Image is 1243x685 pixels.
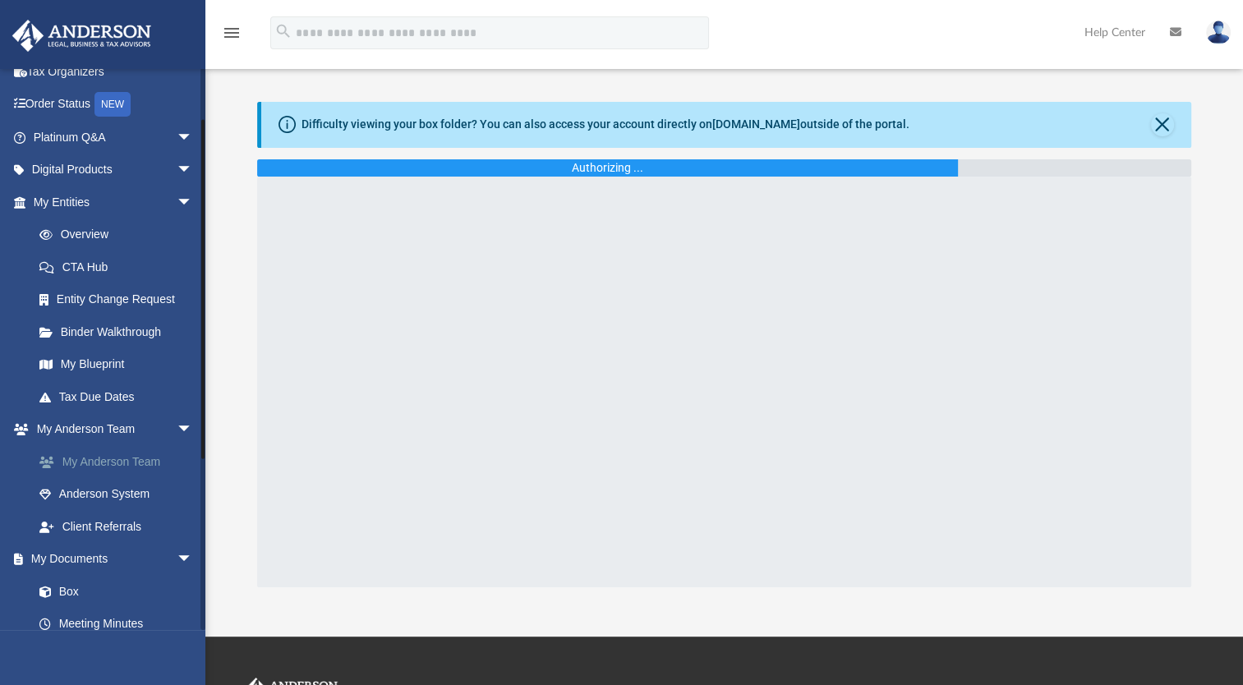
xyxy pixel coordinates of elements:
a: Digital Productsarrow_drop_down [12,154,218,186]
span: arrow_drop_down [177,154,209,187]
span: arrow_drop_down [177,413,209,447]
a: menu [222,31,242,43]
a: CTA Hub [23,251,218,283]
img: Anderson Advisors Platinum Portal [7,20,156,52]
a: Binder Walkthrough [23,315,218,348]
a: Tax Due Dates [23,380,218,413]
span: arrow_drop_down [177,121,209,154]
i: menu [222,23,242,43]
a: My Entitiesarrow_drop_down [12,186,218,218]
a: Client Referrals [23,510,218,543]
div: Difficulty viewing your box folder? You can also access your account directly on outside of the p... [302,116,909,133]
a: [DOMAIN_NAME] [712,117,800,131]
a: Entity Change Request [23,283,218,316]
a: Platinum Q&Aarrow_drop_down [12,121,218,154]
img: User Pic [1206,21,1231,44]
a: Tax Organizers [12,55,218,88]
button: Close [1151,113,1174,136]
span: arrow_drop_down [177,543,209,577]
a: Anderson System [23,478,218,511]
a: Box [23,575,201,608]
div: Authorizing ... [572,159,643,177]
a: My Blueprint [23,348,209,381]
div: NEW [94,92,131,117]
a: My Anderson Teamarrow_drop_down [12,413,218,446]
a: My Documentsarrow_drop_down [12,543,209,576]
a: Meeting Minutes [23,608,209,641]
span: arrow_drop_down [177,186,209,219]
i: search [274,22,292,40]
a: Order StatusNEW [12,88,218,122]
a: My Anderson Team [23,445,218,478]
a: Overview [23,218,218,251]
